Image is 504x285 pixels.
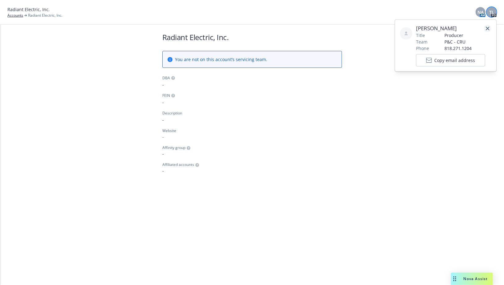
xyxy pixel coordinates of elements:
[451,273,459,285] div: Drag to move
[162,134,342,140] div: -
[444,45,485,52] span: 818.271.1204
[162,93,170,98] div: FEIN
[162,167,342,174] span: -
[7,13,23,18] a: Accounts
[489,9,494,15] span: TL
[444,32,485,39] span: Producer
[162,110,182,116] div: Description
[416,54,485,66] button: Copy email address
[7,6,50,13] span: Radiant Electric, Inc.
[162,162,194,167] span: Affiliated accounts
[162,117,342,123] span: -
[162,81,342,88] span: -
[416,39,427,45] span: Team
[416,25,485,32] span: [PERSON_NAME]
[28,13,62,18] span: Radiant Electric, Inc.
[162,145,185,151] span: Affinity group
[444,39,485,45] span: P&C - CRU
[451,273,493,285] button: Nova Assist
[175,56,267,63] span: You are not on this account’s servicing team.
[416,32,425,39] span: Title
[162,151,342,157] span: -
[162,75,170,81] div: DBA
[162,32,342,42] h1: Radiant Electric, Inc.
[434,57,475,64] span: Copy email address
[477,9,484,15] span: NA
[162,128,342,134] div: Website
[464,276,488,281] span: Nova Assist
[416,45,429,52] span: Phone
[484,25,491,32] a: close
[162,99,342,105] span: -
